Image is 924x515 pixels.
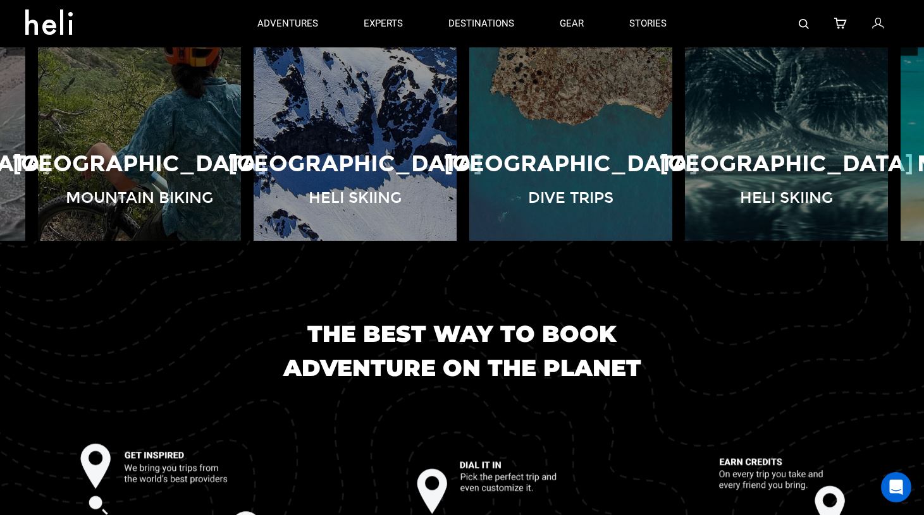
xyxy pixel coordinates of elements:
p: [GEOGRAPHIC_DATA] [13,148,266,180]
p: [GEOGRAPHIC_DATA] [444,148,698,180]
div: Open Intercom Messenger [881,472,911,502]
p: [GEOGRAPHIC_DATA] [228,148,482,180]
p: Mountain Biking [66,187,213,209]
p: Heli Skiing [740,187,833,209]
button: ❮ [6,15,36,56]
p: Dive Trips [528,187,613,209]
p: destinations [448,17,514,30]
p: adventures [257,17,318,30]
h1: The best way to book adventure on the planet [241,317,684,385]
p: experts [364,17,403,30]
img: search-bar-icon.svg [799,19,809,29]
button: ❯ [888,15,918,56]
p: Heli Skiing [309,187,402,209]
p: [GEOGRAPHIC_DATA] [660,148,913,180]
